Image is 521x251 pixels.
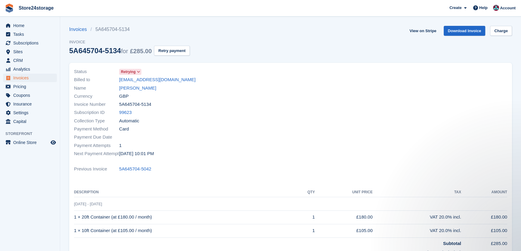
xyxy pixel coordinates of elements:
time: 2025-10-04 21:01:23 UTC [119,150,154,157]
div: VAT 20.0% incl. [373,227,461,234]
a: menu [3,65,57,73]
span: Create [449,5,461,11]
span: Storefront [5,131,60,137]
a: menu [3,117,57,126]
span: Coupons [13,91,49,99]
img: stora-icon-8386f47178a22dfd0bd8f6a31ec36ba5ce8667c1dd55bd0f319d3a0aa187defe.svg [5,4,14,13]
a: Preview store [50,139,57,146]
a: Invoices [69,26,91,33]
span: Payment Method [74,126,119,133]
td: £105.00 [461,224,507,237]
div: VAT 20.0% incl. [373,214,461,221]
a: Store24storage [16,3,56,13]
td: 1 × 10ft Container (at £105.00 / month) [74,224,294,237]
span: Insurance [13,100,49,108]
a: [EMAIL_ADDRESS][DOMAIN_NAME] [119,76,196,83]
a: menu [3,82,57,91]
a: menu [3,56,57,65]
td: 1 [294,224,315,237]
span: Invoice [69,39,190,45]
span: Subscriptions [13,39,49,47]
a: menu [3,100,57,108]
a: 5A645704-5042 [119,166,151,173]
span: Retrying [121,69,136,75]
span: Collection Type [74,118,119,124]
a: Download Invoice [444,26,486,36]
span: 1 [119,142,122,149]
span: Pricing [13,82,49,91]
span: Invoice Number [74,101,119,108]
img: George [493,5,499,11]
span: Account [500,5,516,11]
a: menu [3,47,57,56]
a: menu [3,91,57,99]
button: Retry payment [154,46,190,56]
span: Analytics [13,65,49,73]
th: QTY [294,188,315,197]
span: [DATE] - [DATE] [74,202,102,206]
span: Online Store [13,138,49,147]
nav: breadcrumbs [69,26,190,33]
td: 1 × 20ft Container (at £180.00 / month) [74,210,294,224]
a: menu [3,138,57,147]
a: menu [3,109,57,117]
span: for [121,48,128,54]
span: Automatic [119,118,139,124]
td: £285.00 [461,237,507,247]
a: View on Stripe [407,26,439,36]
td: 1 [294,210,315,224]
span: Next Payment Attempt [74,150,119,157]
td: £180.00 [461,210,507,224]
a: menu [3,30,57,38]
span: Tasks [13,30,49,38]
span: Name [74,85,119,92]
span: Capital [13,117,49,126]
td: £180.00 [315,210,373,224]
span: Previous Invoice [74,166,119,173]
span: Home [13,21,49,30]
a: Retrying [119,68,141,75]
span: Payment Due Date [74,134,119,141]
span: Subscription ID [74,109,119,116]
a: menu [3,39,57,47]
span: Status [74,68,119,75]
span: Card [119,126,129,133]
span: £285.00 [130,48,152,54]
td: £105.00 [315,224,373,237]
span: GBP [119,93,129,100]
div: 5A645704-5134 [69,47,152,55]
strong: Subtotal [443,241,461,246]
span: Payment Attempts [74,142,119,149]
a: menu [3,21,57,30]
span: Settings [13,109,49,117]
th: Amount [461,188,507,197]
th: Tax [373,188,461,197]
th: Description [74,188,294,197]
span: Currency [74,93,119,100]
a: menu [3,74,57,82]
a: [PERSON_NAME] [119,85,156,92]
a: Charge [490,26,512,36]
span: Billed to [74,76,119,83]
span: CRM [13,56,49,65]
span: 5A645704-5134 [119,101,151,108]
a: 99623 [119,109,132,116]
span: Invoices [13,74,49,82]
span: Sites [13,47,49,56]
th: Unit Price [315,188,373,197]
span: Help [479,5,488,11]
